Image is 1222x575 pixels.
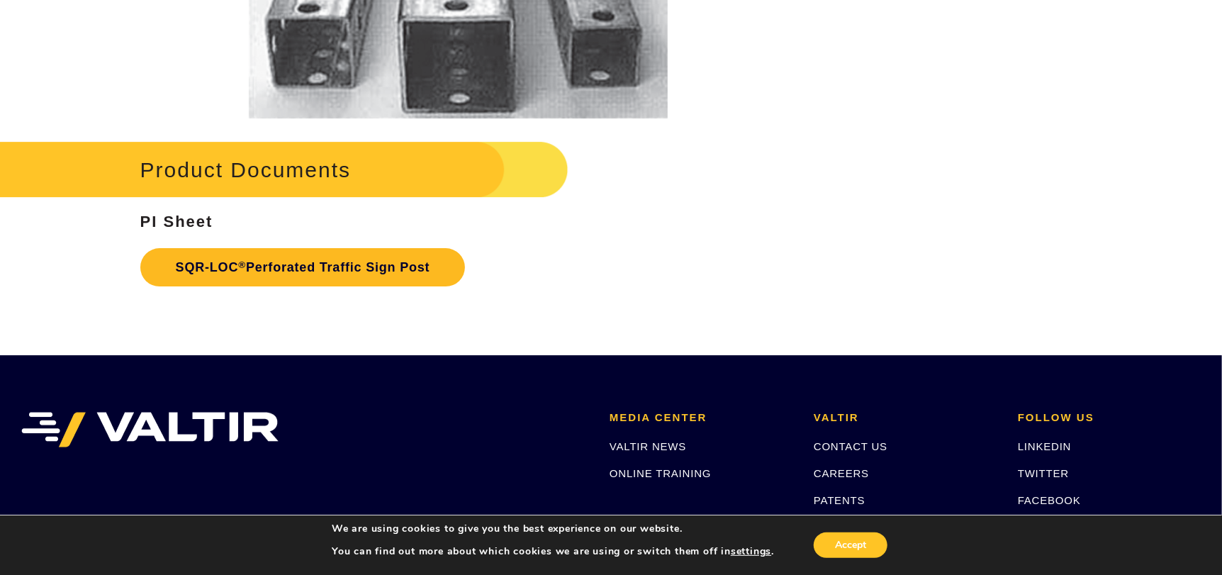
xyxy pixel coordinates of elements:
a: LINKEDIN [1018,440,1072,452]
h2: VALTIR [814,412,997,424]
img: VALTIR [21,412,279,447]
p: You can find out more about which cookies we are using or switch them off in . [332,545,774,558]
sup: ® [238,259,246,270]
p: We are using cookies to give you the best experience on our website. [332,523,774,535]
button: Accept [814,532,887,558]
a: TWITTER [1018,467,1069,479]
h2: MEDIA CENTER [610,412,792,424]
a: SQR-LOC®Perforated Traffic Sign Post [140,248,466,286]
strong: PI Sheet [140,213,213,230]
a: FACEBOOK [1018,494,1081,506]
a: CONTACT US [814,440,887,452]
a: PATENTS [814,494,865,506]
a: ONLINE TRAINING [610,467,711,479]
a: CAREERS [814,467,869,479]
a: VALTIR NEWS [610,440,686,452]
h2: FOLLOW US [1018,412,1201,424]
button: settings [731,545,771,558]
